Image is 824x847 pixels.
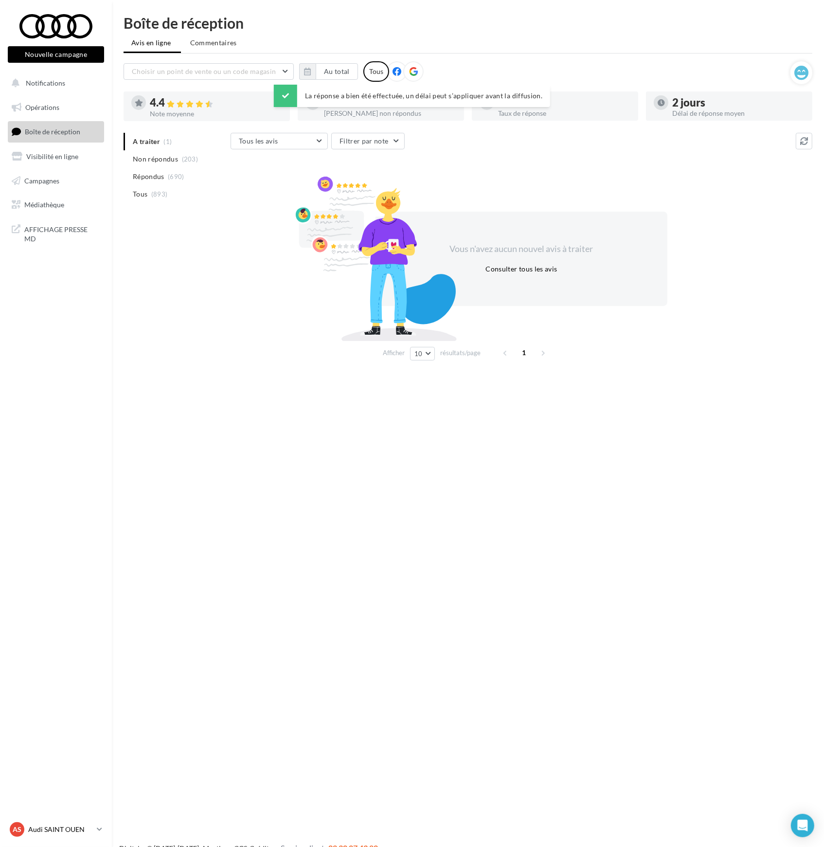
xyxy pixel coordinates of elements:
[239,137,278,145] span: Tous les avis
[28,825,93,834] p: Audi SAINT OUEN
[672,110,805,117] div: Délai de réponse moyen
[438,243,605,255] div: Vous n'avez aucun nouvel avis à traiter
[6,219,106,248] a: AFFICHAGE PRESSE MD
[383,348,405,358] span: Afficher
[8,820,104,839] a: AS Audi SAINT OUEN
[316,63,358,80] button: Au total
[231,133,328,149] button: Tous les avis
[182,155,198,163] span: (203)
[299,63,358,80] button: Au total
[6,97,106,118] a: Opérations
[24,223,100,244] span: AFFICHAGE PRESSE MD
[498,97,630,108] div: 77 %
[133,172,164,181] span: Répondus
[151,190,168,198] span: (893)
[150,110,282,117] div: Note moyenne
[440,348,481,358] span: résultats/page
[25,127,80,136] span: Boîte de réception
[168,173,184,180] span: (690)
[190,38,237,48] span: Commentaires
[26,79,65,87] span: Notifications
[13,825,21,834] span: AS
[274,85,550,107] div: La réponse a bien été effectuée, un délai peut s’appliquer avant la diffusion.
[410,347,435,360] button: 10
[6,171,106,191] a: Campagnes
[672,97,805,108] div: 2 jours
[6,121,106,142] a: Boîte de réception
[24,200,64,209] span: Médiathèque
[133,189,147,199] span: Tous
[150,97,282,108] div: 4.4
[791,814,814,837] div: Open Intercom Messenger
[26,152,78,161] span: Visibilité en ligne
[331,133,405,149] button: Filtrer par note
[6,73,102,93] button: Notifications
[482,263,561,275] button: Consulter tous les avis
[498,110,630,117] div: Taux de réponse
[6,146,106,167] a: Visibilité en ligne
[517,345,532,360] span: 1
[25,103,59,111] span: Opérations
[24,176,59,184] span: Campagnes
[124,63,294,80] button: Choisir un point de vente ou un code magasin
[124,16,812,30] div: Boîte de réception
[6,195,106,215] a: Médiathèque
[133,154,178,164] span: Non répondus
[363,61,389,82] div: Tous
[132,67,276,75] span: Choisir un point de vente ou un code magasin
[8,46,104,63] button: Nouvelle campagne
[414,350,423,358] span: 10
